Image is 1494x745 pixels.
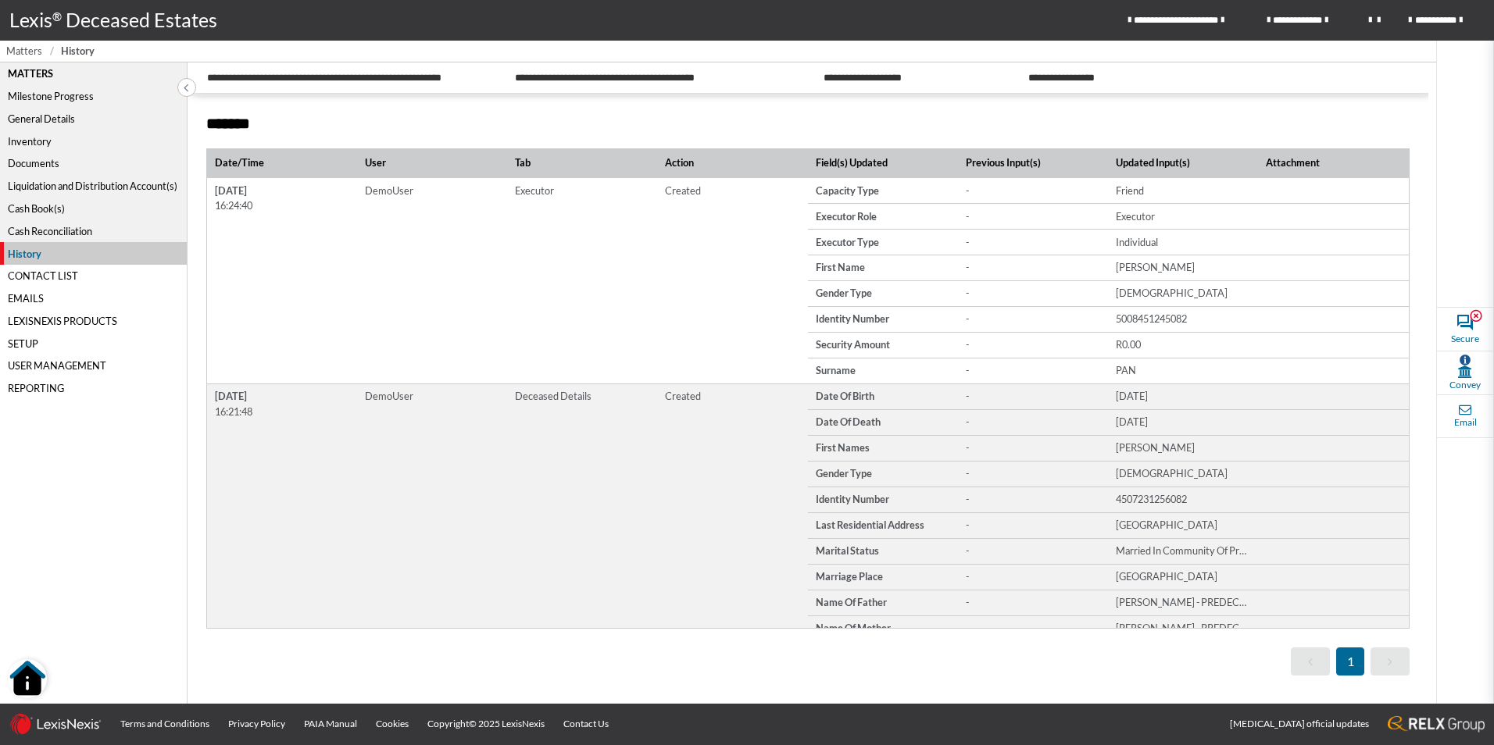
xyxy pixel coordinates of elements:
span: Email [1454,415,1477,430]
span: Convey [1449,378,1481,392]
a: Matters [6,44,50,59]
span: Secure [1451,332,1479,346]
span: Previous Input(s) [966,155,1094,170]
span: Executor Type [816,235,951,250]
span: - [966,492,1101,507]
span: First Name [816,260,951,275]
span: Gender Type [816,286,951,301]
span: - [966,235,1101,250]
span: Security Amount [816,337,951,352]
span: Executor [508,178,562,203]
a: [MEDICAL_DATA] official updates [1221,704,1378,744]
span: Name Of Father [816,595,951,610]
span: Executor Role [816,209,951,224]
span: Identity Number [816,492,951,507]
span: - [966,260,1101,275]
span: [DATE] [215,389,350,404]
span: Male [1116,286,1251,301]
span: PETER - PREDECEASED [1116,595,1251,610]
span: Surname [816,363,951,378]
span: Field(s) Updated [816,155,944,170]
span: First Names [816,440,951,455]
span: 1945-07-23 [1116,389,1251,404]
span: Date Of Birth [816,389,951,404]
span: PAUL [1116,440,1251,455]
span: - [966,440,1101,455]
span: - [966,286,1101,301]
button: Open Resource Center [8,659,47,698]
span: Female [1116,466,1251,481]
span: - [966,389,1101,404]
span: Last Residential Address [816,518,951,533]
span: - [966,337,1101,352]
span: 2020-08-10 [1116,415,1251,430]
span: - [966,312,1101,326]
span: Deceased Details [508,384,599,409]
span: PAULA - PREDECEASED [1116,621,1251,636]
span: Name Of Mother [816,621,951,636]
span: - [966,415,1101,430]
span: Married In Community Of Property [1116,544,1251,558]
span: Gender Type [816,466,951,481]
span: PETER [1116,260,1251,275]
span: Capacity Type [816,184,951,198]
span: 16:24:40 [215,198,350,213]
span: CAPE TOWN [1116,518,1251,533]
span: Action [665,155,780,170]
a: Copyright© 2025 LexisNexis [418,704,554,744]
span: DemoUser [357,384,420,409]
a: Privacy Policy [219,704,295,744]
span: - [966,518,1101,533]
span: - [966,595,1101,610]
span: - [966,184,1101,198]
span: 16:21:48 [215,405,350,419]
span: 4507231256082 [1116,492,1251,507]
a: Contact Us [554,704,618,744]
span: - [966,544,1101,558]
span: - [966,363,1101,378]
span: 5008451245082 [1116,312,1251,326]
img: LexisNexis_logo.0024414d.png [9,713,102,735]
span: - [966,209,1101,224]
span: R0.00 [1116,337,1251,352]
a: Previous page [1291,647,1330,675]
span: - [966,466,1101,481]
span: Individual [1116,235,1251,250]
span: Tab [515,155,630,170]
span: Identity Number [816,312,951,326]
a: Terms and Conditions [111,704,219,744]
span: Friend [1116,184,1251,198]
span: Matters [6,44,42,59]
span: Updated Input(s) [1116,155,1244,170]
span: Date Of Death [816,415,951,430]
span: DemoUser [357,178,420,203]
p: ® [52,8,66,34]
span: Marriage Place [816,569,951,584]
a: Cookies [366,704,418,744]
span: User [365,155,480,170]
span: - [966,621,1101,636]
span: Created [658,384,709,409]
span: Executor [1116,209,1251,224]
img: RELX_logo.65c3eebe.png [1388,716,1485,733]
span: [DATE] [215,184,350,198]
a: Next page [1371,647,1410,675]
a: PAIA Manual [295,704,366,744]
span: Attachment [1266,155,1394,170]
span: PAN [1116,363,1251,378]
span: CAPE TOWN [1116,569,1251,584]
span: Date/Time [215,155,330,170]
span: Created [658,178,709,203]
span: Marital Status [816,544,951,558]
span: - [966,569,1101,584]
